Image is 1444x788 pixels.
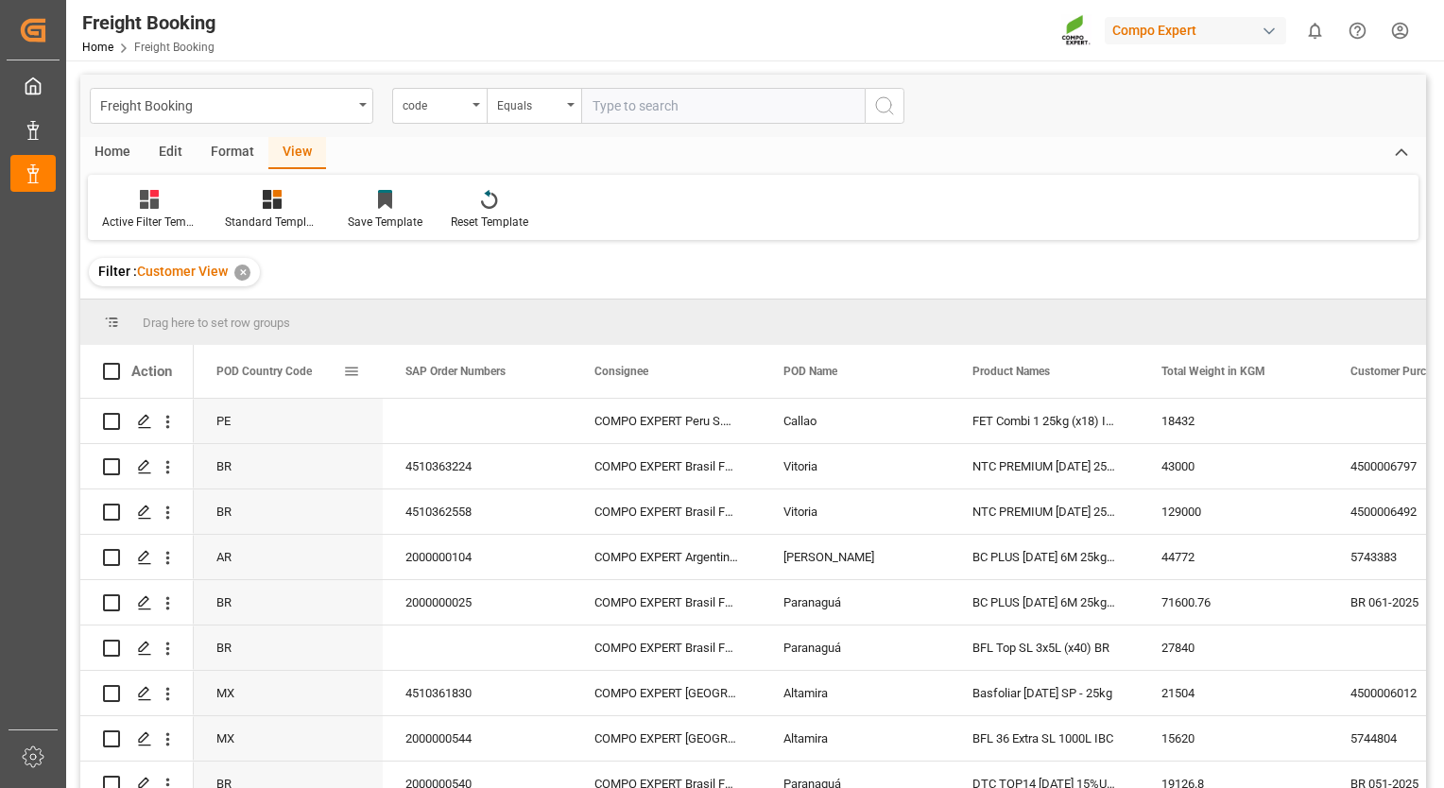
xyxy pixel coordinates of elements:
div: Compo Expert [1105,17,1286,44]
span: Customer View [137,264,228,279]
div: 15620 [1139,716,1328,761]
span: SAP Order Numbers [405,365,506,378]
a: Home [82,41,113,54]
div: [PERSON_NAME] [761,535,950,579]
span: Total Weight in KGM [1161,365,1265,378]
div: BR [194,580,383,625]
div: COMPO EXPERT [GEOGRAPHIC_DATA] [572,671,761,715]
div: MX [194,671,383,715]
div: 2000000104 [383,535,572,579]
div: BR [194,444,383,488]
div: 44772 [1139,535,1328,579]
div: Press SPACE to select this row. [80,625,194,671]
button: show 0 new notifications [1294,9,1336,52]
input: Type to search [581,88,865,124]
div: FET Combi 1 25kg (x18) INT [950,399,1139,443]
div: View [268,137,326,169]
div: 71600.76 [1139,580,1328,625]
div: COMPO EXPERT Brasil Fert. Ltda [572,444,761,488]
span: Product Names [972,365,1050,378]
div: code [403,93,467,114]
span: POD Country Code [216,365,312,378]
button: Help Center [1336,9,1379,52]
div: COMPO EXPERT Brasil Fert. Ltda [572,489,761,534]
div: Callao [761,399,950,443]
div: Vitoria [761,489,950,534]
div: Format [197,137,268,169]
div: BR [194,625,383,670]
div: BFL Top SL 3x5L (x40) BR [950,625,1139,670]
div: Paranaguá [761,625,950,670]
div: 21504 [1139,671,1328,715]
div: MX [194,716,383,761]
div: BC PLUS [DATE] 6M 25kg (x42) INT [950,535,1139,579]
div: NTC PREMIUM [DATE] 25kg (x42) INT MTO [950,444,1139,488]
div: Reset Template [451,214,528,231]
div: Vitoria [761,444,950,488]
div: Freight Booking [100,93,352,116]
div: 2000000544 [383,716,572,761]
div: Home [80,137,145,169]
span: Filter : [98,264,137,279]
div: Action [131,363,172,380]
span: Drag here to set row groups [143,316,290,330]
div: COMPO EXPERT Brasil Fert. Ltda, CE_BRASIL [572,580,761,625]
div: Press SPACE to select this row. [80,535,194,580]
div: NTC PREMIUM [DATE] 25kg (x42) INT MTO [950,489,1139,534]
div: 4510363224 [383,444,572,488]
div: Basfoliar [DATE] SP - 25kg [950,671,1139,715]
div: COMPO EXPERT Argentina SRL, CE_ARGENTINA [572,535,761,579]
button: open menu [392,88,487,124]
div: 27840 [1139,625,1328,670]
div: Press SPACE to select this row. [80,489,194,535]
div: BFL 36 Extra SL 1000L IBC [950,716,1139,761]
div: 4510362558 [383,489,572,534]
div: Altamira [761,671,950,715]
div: BC PLUS [DATE] 6M 25kg (x42) WW [950,580,1139,625]
div: 2000000025 [383,580,572,625]
div: Paranaguá [761,580,950,625]
div: 18432 [1139,399,1328,443]
div: AR [194,535,383,579]
div: Press SPACE to select this row. [80,716,194,762]
div: Press SPACE to select this row. [80,444,194,489]
div: Active Filter Template [102,214,197,231]
div: BR [194,489,383,534]
div: ✕ [234,265,250,281]
div: 129000 [1139,489,1328,534]
button: open menu [90,88,373,124]
span: POD Name [783,365,837,378]
div: COMPO EXPERT Brasil Fert. Ltda, CE_BRASIL [572,625,761,670]
div: Save Template [348,214,422,231]
div: 4510361830 [383,671,572,715]
div: COMPO EXPERT [GEOGRAPHIC_DATA] [572,716,761,761]
button: Compo Expert [1105,12,1294,48]
div: Press SPACE to select this row. [80,399,194,444]
div: Equals [497,93,561,114]
button: open menu [487,88,581,124]
div: Edit [145,137,197,169]
div: Standard Templates [225,214,319,231]
div: 43000 [1139,444,1328,488]
span: Consignee [594,365,648,378]
div: PE [194,399,383,443]
div: COMPO EXPERT Peru S.R.L., CE_PERU [572,399,761,443]
div: Freight Booking [82,9,215,37]
div: Press SPACE to select this row. [80,580,194,625]
div: Press SPACE to select this row. [80,671,194,716]
button: search button [865,88,904,124]
img: Screenshot%202023-09-29%20at%2010.02.21.png_1712312052.png [1061,14,1092,47]
div: Altamira [761,716,950,761]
